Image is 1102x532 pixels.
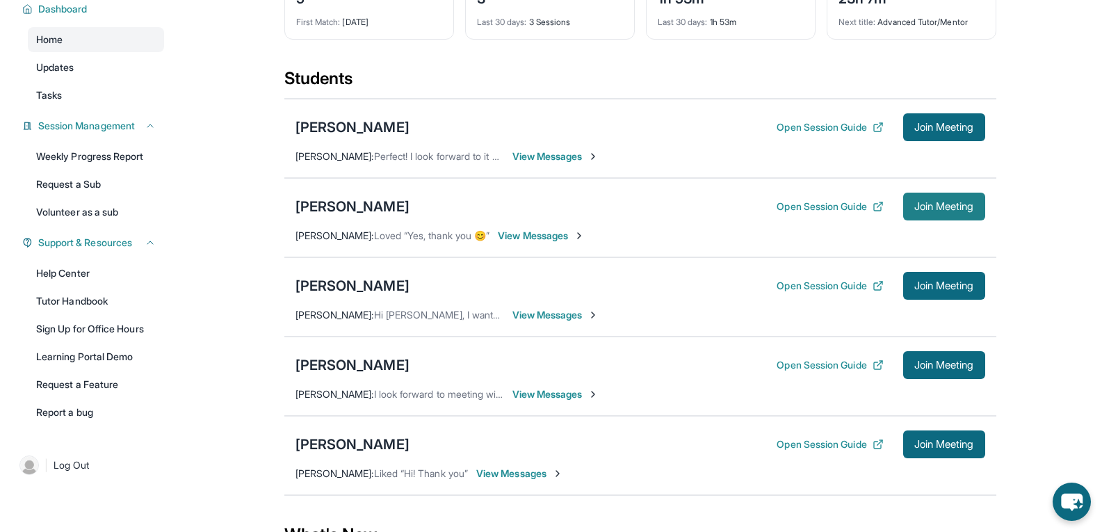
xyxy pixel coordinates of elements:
button: Join Meeting [903,430,985,458]
img: Chevron-Right [588,151,599,162]
button: Open Session Guide [777,358,883,372]
button: Open Session Guide [777,279,883,293]
img: Chevron-Right [588,309,599,321]
span: Liked “Hi! Thank you” [374,467,468,479]
span: View Messages [498,229,585,243]
button: Join Meeting [903,113,985,141]
a: Report a bug [28,400,164,425]
button: Join Meeting [903,351,985,379]
div: [PERSON_NAME] [295,197,410,216]
img: Chevron-Right [574,230,585,241]
span: Home [36,33,63,47]
img: Chevron-Right [588,389,599,400]
span: [PERSON_NAME] : [295,309,374,321]
span: Join Meeting [914,282,974,290]
div: Students [284,67,996,98]
span: Updates [36,61,74,74]
span: Support & Resources [38,236,132,250]
span: I look forward to meeting with you [374,388,524,400]
span: [PERSON_NAME] : [295,150,374,162]
span: Log Out [54,458,90,472]
span: View Messages [512,150,599,163]
span: [PERSON_NAME] : [295,229,374,241]
button: Session Management [33,119,156,133]
a: Volunteer as a sub [28,200,164,225]
span: Join Meeting [914,202,974,211]
a: Tutor Handbook [28,289,164,314]
img: Chevron-Right [552,468,563,479]
span: Join Meeting [914,440,974,449]
button: Open Session Guide [777,200,883,213]
div: 1h 53m [658,8,804,28]
div: [PERSON_NAME] [295,118,410,137]
span: Dashboard [38,2,88,16]
div: [PERSON_NAME] [295,276,410,296]
span: Last 30 days : [477,17,527,27]
div: 3 Sessions [477,8,623,28]
span: Next title : [838,17,876,27]
span: Join Meeting [914,123,974,131]
div: [PERSON_NAME] [295,355,410,375]
button: Dashboard [33,2,156,16]
span: [PERSON_NAME] : [295,467,374,479]
a: Tasks [28,83,164,108]
a: Weekly Progress Report [28,144,164,169]
span: [PERSON_NAME] : [295,388,374,400]
span: Session Management [38,119,135,133]
span: Loved “Yes, thank you 😊” [374,229,490,241]
a: Updates [28,55,164,80]
div: [DATE] [296,8,442,28]
button: Join Meeting [903,272,985,300]
span: Perfect! I look forward to it 😊 [374,150,504,162]
a: Request a Sub [28,172,164,197]
a: Help Center [28,261,164,286]
div: [PERSON_NAME] [295,435,410,454]
span: First Match : [296,17,341,27]
a: Learning Portal Demo [28,344,164,369]
span: Last 30 days : [658,17,708,27]
span: Join Meeting [914,361,974,369]
span: Tasks [36,88,62,102]
span: | [44,457,48,474]
button: Open Session Guide [777,120,883,134]
a: Home [28,27,164,52]
div: Advanced Tutor/Mentor [838,8,984,28]
button: Support & Resources [33,236,156,250]
a: Request a Feature [28,372,164,397]
a: |Log Out [14,450,164,481]
button: chat-button [1053,483,1091,521]
button: Open Session Guide [777,437,883,451]
img: user-img [19,456,39,475]
span: View Messages [476,467,563,481]
span: View Messages [512,308,599,322]
span: View Messages [512,387,599,401]
a: Sign Up for Office Hours [28,316,164,341]
button: Join Meeting [903,193,985,220]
